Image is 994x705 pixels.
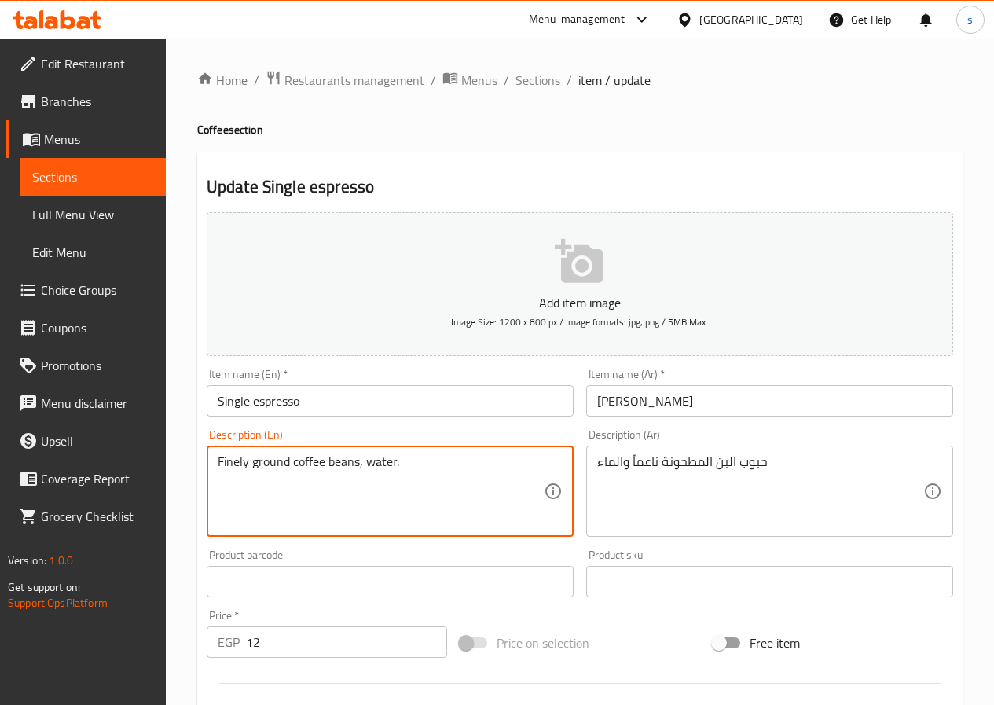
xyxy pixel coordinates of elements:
[197,70,963,90] nav: breadcrumb
[41,54,153,73] span: Edit Restaurant
[207,385,574,417] input: Enter name En
[231,293,929,312] p: Add item image
[20,233,166,271] a: Edit Menu
[967,11,973,28] span: s
[529,10,625,29] div: Menu-management
[504,71,509,90] li: /
[266,70,424,90] a: Restaurants management
[207,175,953,199] h2: Update Single espresso
[6,384,166,422] a: Menu disclaimer
[41,507,153,526] span: Grocery Checklist
[461,71,497,90] span: Menus
[6,347,166,384] a: Promotions
[6,83,166,120] a: Branches
[41,281,153,299] span: Choice Groups
[254,71,259,90] li: /
[6,498,166,535] a: Grocery Checklist
[41,318,153,337] span: Coupons
[197,122,963,138] h4: Coffee section
[8,577,80,597] span: Get support on:
[32,243,153,262] span: Edit Menu
[41,356,153,375] span: Promotions
[218,454,544,529] textarea: Finely ground coffee beans, water.
[32,167,153,186] span: Sections
[6,309,166,347] a: Coupons
[699,11,803,28] div: [GEOGRAPHIC_DATA]
[6,45,166,83] a: Edit Restaurant
[32,205,153,224] span: Full Menu View
[41,469,153,488] span: Coverage Report
[284,71,424,90] span: Restaurants management
[8,593,108,613] a: Support.OpsPlatform
[246,626,447,658] input: Please enter price
[586,385,953,417] input: Enter name Ar
[442,70,497,90] a: Menus
[578,71,651,90] span: item / update
[41,92,153,111] span: Branches
[431,71,436,90] li: /
[197,71,248,90] a: Home
[20,196,166,233] a: Full Menu View
[207,566,574,597] input: Please enter product barcode
[20,158,166,196] a: Sections
[6,120,166,158] a: Menus
[567,71,572,90] li: /
[515,71,560,90] a: Sections
[49,550,73,571] span: 1.0.0
[586,566,953,597] input: Please enter product sku
[750,633,800,652] span: Free item
[6,460,166,498] a: Coverage Report
[44,130,153,149] span: Menus
[207,212,953,356] button: Add item imageImage Size: 1200 x 800 px / Image formats: jpg, png / 5MB Max.
[6,422,166,460] a: Upsell
[41,431,153,450] span: Upsell
[597,454,923,529] textarea: حبوب البن المطحونة ناعماً والماء
[41,394,153,413] span: Menu disclaimer
[8,550,46,571] span: Version:
[218,633,240,652] p: EGP
[451,313,708,331] span: Image Size: 1200 x 800 px / Image formats: jpg, png / 5MB Max.
[6,271,166,309] a: Choice Groups
[497,633,589,652] span: Price on selection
